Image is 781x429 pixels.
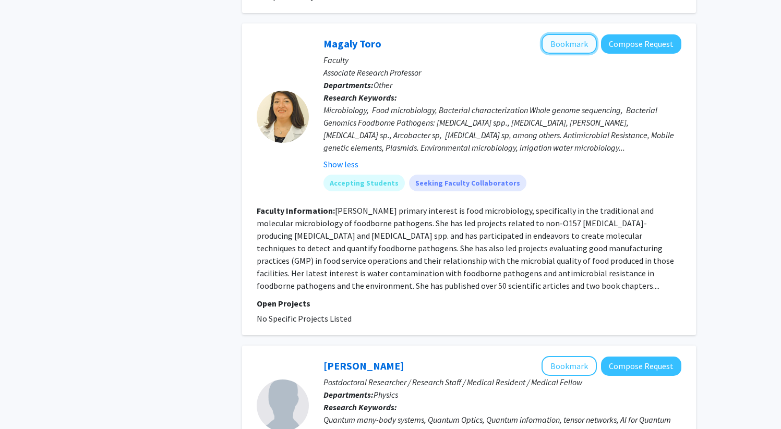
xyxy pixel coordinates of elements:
span: Physics [374,389,398,400]
mat-chip: Accepting Students [323,175,405,191]
a: [PERSON_NAME] [323,359,404,372]
fg-read-more: [PERSON_NAME] primary interest is food microbiology, specifically in the traditional and molecula... [257,205,674,291]
p: Postdoctoral Researcher / Research Staff / Medical Resident / Medical Fellow [323,376,681,388]
div: Quantum many-body systems, Quantum Optics, Quantum information, tensor networks, AI for Quantum [323,413,681,426]
mat-chip: Seeking Faculty Collaborators [409,175,526,191]
a: Magaly Toro [323,37,381,50]
button: Compose Request to Magaly Toro [601,34,681,54]
b: Departments: [323,389,374,400]
p: Open Projects [257,297,681,310]
button: Add Zhi-Yuan Wei to Bookmarks [542,356,597,376]
iframe: Chat [8,382,44,421]
span: No Specific Projects Listed [257,313,352,324]
b: Research Keywords: [323,402,397,412]
b: Faculty Information: [257,205,335,216]
p: Associate Research Professor [323,66,681,79]
p: Faculty [323,54,681,66]
button: Compose Request to Zhi-Yuan Wei [601,357,681,376]
div: Microbiology, Food microbiology, Bacterial characterization Whole genome sequencing, Bacterial Ge... [323,104,681,154]
b: Research Keywords: [323,92,397,103]
span: Other [374,80,392,90]
b: Departments: [323,80,374,90]
button: Add Magaly Toro to Bookmarks [542,34,597,54]
button: Show less [323,158,358,170]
